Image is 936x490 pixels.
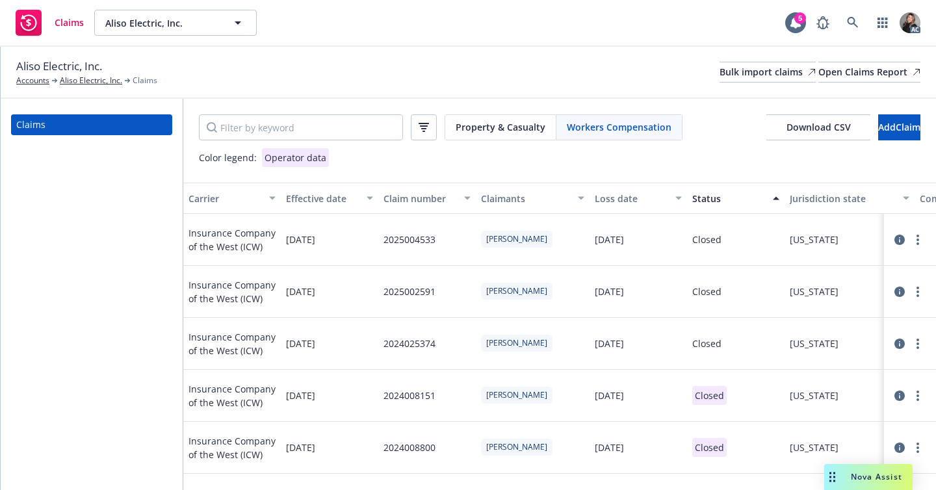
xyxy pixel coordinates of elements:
[188,434,276,461] span: Insurance Company of the West (ICW)
[16,114,45,135] div: Claims
[790,441,838,454] div: [US_STATE]
[794,12,806,24] div: 5
[824,464,840,490] div: Drag to move
[188,192,261,205] div: Carrier
[16,58,102,75] span: Aliso Electric, Inc.
[790,337,838,350] div: [US_STATE]
[199,151,257,164] div: Color legend:
[878,121,920,133] span: Add Claim
[286,337,315,350] span: [DATE]
[486,389,547,401] span: [PERSON_NAME]
[183,183,281,214] button: Carrier
[281,183,378,214] button: Effective date
[16,75,49,86] a: Accounts
[286,192,359,205] div: Effective date
[486,337,547,349] span: [PERSON_NAME]
[687,183,785,214] button: Status
[199,114,403,140] input: Filter by keyword
[790,192,895,205] div: Jurisdiction state
[692,192,765,205] div: Status
[105,16,218,30] span: Aliso Electric, Inc.
[786,121,851,133] span: Download CSV
[910,284,926,300] a: more
[878,114,920,140] button: AddClaim
[595,233,624,246] div: [DATE]
[456,120,545,134] span: Property & Casualty
[818,62,920,82] div: Open Claims Report
[595,192,668,205] div: Loss date
[383,233,435,246] div: 2025004533
[286,233,315,246] span: [DATE]
[11,114,172,135] a: Claims
[55,18,84,28] span: Claims
[383,337,435,350] div: 2024025374
[692,285,721,298] div: Closed
[720,62,816,82] div: Bulk import claims
[188,278,276,305] span: Insurance Company of the West (ICW)
[692,386,727,405] p: Closed
[486,441,547,453] span: [PERSON_NAME]
[595,337,624,350] div: [DATE]
[94,10,257,36] button: Aliso Electric, Inc.
[60,75,122,86] a: Aliso Electric, Inc.
[790,233,838,246] div: [US_STATE]
[481,192,570,205] div: Claimants
[486,233,547,245] span: [PERSON_NAME]
[286,285,315,298] span: [DATE]
[286,441,315,454] span: [DATE]
[188,330,276,357] span: Insurance Company of the West (ICW)
[692,337,721,350] div: Closed
[567,120,671,134] span: Workers Compensation
[590,183,687,214] button: Loss date
[910,336,926,352] a: more
[595,389,624,402] div: [DATE]
[900,12,920,33] img: photo
[790,285,838,298] div: [US_STATE]
[133,75,157,86] span: Claims
[595,441,624,454] div: [DATE]
[262,148,329,167] div: Operator data
[840,10,866,36] a: Search
[720,62,816,83] a: Bulk import claims
[910,440,926,456] a: more
[790,389,838,402] div: [US_STATE]
[286,389,315,402] span: [DATE]
[910,388,926,404] a: more
[851,471,902,482] span: Nova Assist
[824,464,913,490] button: Nova Assist
[692,438,727,457] p: Closed
[818,62,920,83] a: Open Claims Report
[383,389,435,402] div: 2024008151
[383,192,456,205] div: Claim number
[692,233,721,246] div: Closed
[910,232,926,248] a: more
[383,285,435,298] div: 2025002591
[378,183,476,214] button: Claim number
[486,285,547,297] span: [PERSON_NAME]
[766,114,870,140] button: Download CSV
[785,183,915,214] button: Jurisdiction state
[766,114,870,167] span: Download CSV
[188,226,276,253] span: Insurance Company of the West (ICW)
[810,10,836,36] a: Report a Bug
[188,382,276,409] span: Insurance Company of the West (ICW)
[383,441,435,454] div: 2024008800
[595,285,624,298] div: [DATE]
[870,10,896,36] a: Switch app
[476,183,590,214] button: Claimants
